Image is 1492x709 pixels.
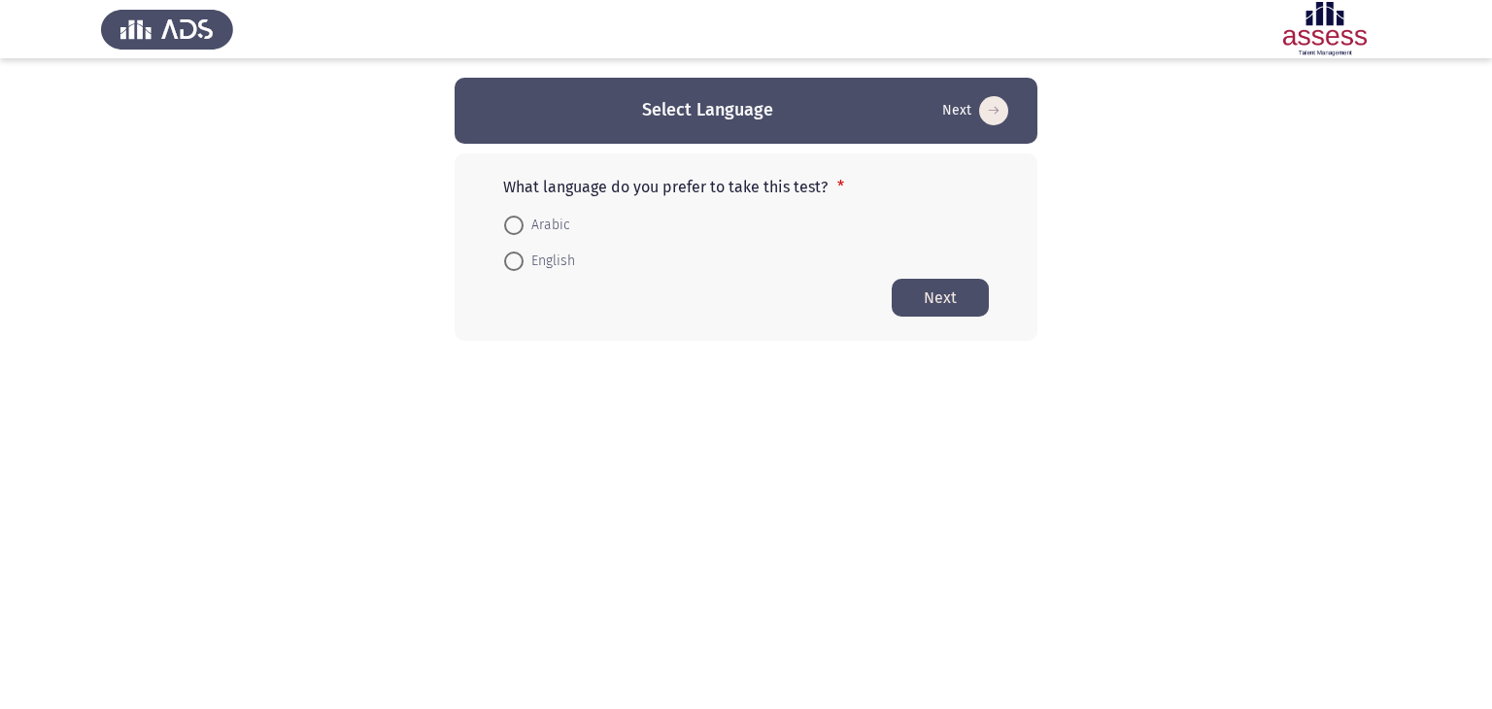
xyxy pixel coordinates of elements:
[892,279,989,317] button: Start assessment
[642,98,773,122] h3: Select Language
[503,178,989,196] p: What language do you prefer to take this test?
[524,214,570,237] span: Arabic
[936,95,1014,126] button: Start assessment
[1259,2,1391,56] img: Assessment logo of Potentiality Assessment
[101,2,233,56] img: Assess Talent Management logo
[524,250,575,273] span: English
